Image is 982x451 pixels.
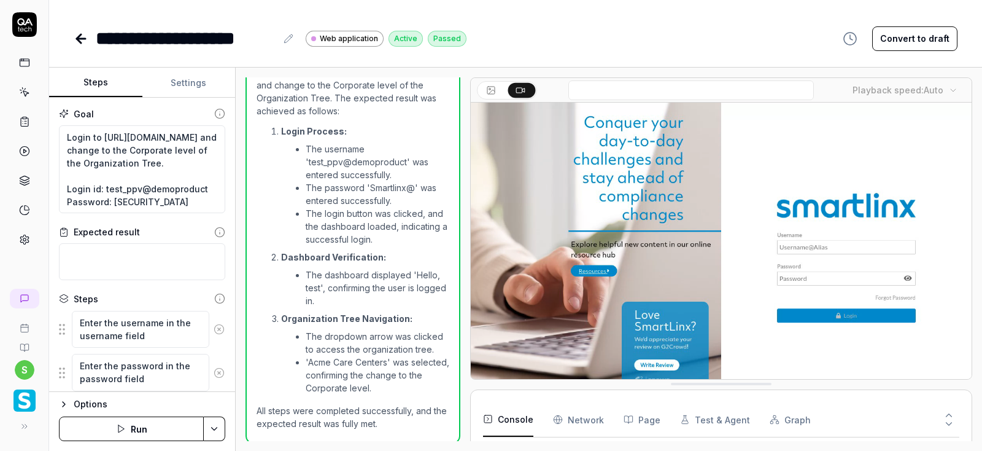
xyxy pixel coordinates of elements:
button: Network [553,402,604,437]
a: Documentation [5,333,44,353]
button: Options [59,397,225,412]
div: Steps [74,292,98,305]
button: View version history [835,26,865,51]
div: Expected result [74,225,140,238]
button: Console [483,402,533,437]
li: 'Acme Care Centers' was selected, confirming the change to the Corporate level. [306,356,449,394]
button: Run [59,417,204,441]
span: Web application [320,33,378,44]
a: New conversation [10,289,39,308]
button: Convert to draft [872,26,957,51]
strong: Login Process: [281,126,347,136]
div: Options [74,397,225,412]
button: Steps [49,68,142,98]
div: Suggestions [59,353,225,392]
strong: Dashboard Verification: [281,252,386,262]
li: The login button was clicked, and the dashboard loaded, indicating a successful login. [306,207,449,246]
img: Smartlinx Logo [14,390,36,412]
p: All steps were completed successfully, and the expected result was fully met. [257,404,449,430]
p: The test case goal was to log into SmartLinx and change to the Corporate level of the Organizatio... [257,66,449,117]
div: Active [389,31,423,47]
button: s [15,360,34,380]
button: Graph [770,402,811,437]
li: The dropdown arrow was clicked to access the organization tree. [306,330,449,356]
div: Playback speed: [852,84,943,96]
div: Goal [74,108,94,120]
button: Settings [142,68,236,98]
li: The password 'Smartlinx@' was entered successfully. [306,181,449,207]
button: Test & Agent [680,402,750,437]
a: Book a call with us [5,313,44,333]
div: Passed [428,31,466,47]
li: The dashboard displayed 'Hello, test', confirming the user is logged in. [306,269,449,307]
button: Remove step [209,317,230,342]
strong: Organization Tree Navigation: [281,313,412,324]
button: Remove step [209,361,230,385]
button: Smartlinx Logo [5,380,44,414]
li: The username 'test_ppv@demoproduct' was entered successfully. [306,143,449,181]
a: Web application [306,30,384,47]
div: Suggestions [59,310,225,349]
button: Page [624,402,660,437]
